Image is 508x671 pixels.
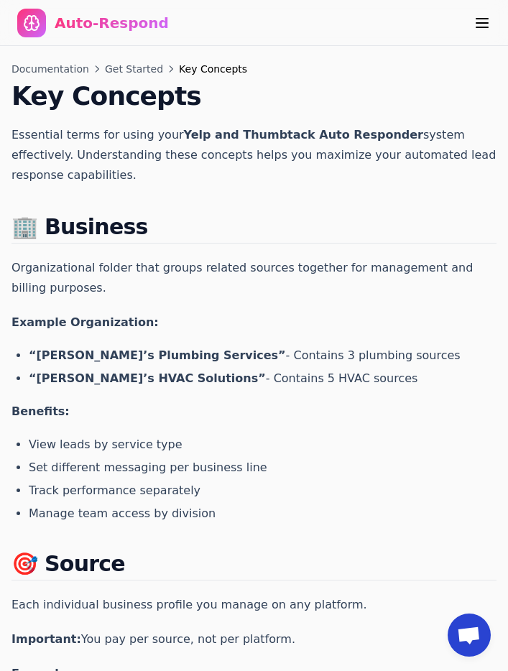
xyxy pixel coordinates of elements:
h2: 🏢 Business [11,214,497,244]
button: Menu [474,14,491,32]
a: Home page [17,9,169,37]
p: Organizational folder that groups related sources together for management and billing purposes. [11,258,497,298]
h1: Key Concepts [11,82,497,111]
li: - Contains 5 HVAC sources [29,370,497,387]
strong: Yelp and Thumbtack Auto Responder [184,128,423,142]
strong: “[PERSON_NAME]’s Plumbing Services” [29,348,286,362]
strong: Important: [11,632,81,646]
strong: Benefits: [11,404,70,418]
li: Set different messaging per business line [29,459,497,476]
p: You pay per source, not per platform. [11,629,497,649]
h2: 🎯 Source [11,551,497,580]
strong: Example Organization: [11,315,159,329]
strong: “[PERSON_NAME]’s HVAC Solutions” [29,371,266,385]
div: Auto-Respond [55,13,169,33]
p: Each individual business profile you manage on any platform. [11,595,497,615]
a: Documentation [11,62,89,76]
li: View leads by service type [29,436,497,453]
li: - Contains 3 plumbing sources [29,347,497,364]
a: Get Started [105,62,163,76]
a: Open chat [448,614,491,657]
li: Manage team access by division [29,505,497,522]
p: Essential terms for using your system effectively. Understanding these concepts helps you maximiz... [11,125,497,185]
li: Track performance separately [29,482,497,499]
span: Key Concepts [179,62,247,76]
